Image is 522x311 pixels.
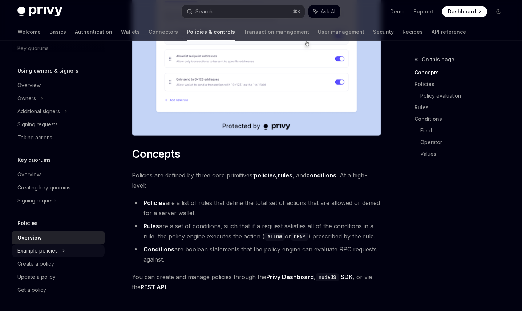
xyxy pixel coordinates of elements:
[132,198,381,218] li: are a list of rules that define the total set of actions that are allowed or denied for a server ...
[12,194,105,207] a: Signing requests
[132,221,381,241] li: are a set of conditions, such that if a request satisfies all of the conditions in a rule, the po...
[244,23,309,41] a: Transaction management
[195,7,216,16] div: Search...
[422,55,454,64] span: On this page
[414,67,510,78] a: Concepts
[12,231,105,244] a: Overview
[442,6,487,17] a: Dashboard
[278,172,292,179] strong: rules
[308,5,340,18] button: Ask AI
[293,9,300,15] span: ⌘ K
[17,81,41,90] div: Overview
[17,246,58,255] div: Example policies
[17,133,52,142] div: Taking actions
[17,23,41,41] a: Welcome
[49,23,66,41] a: Basics
[420,90,510,102] a: Policy evaluation
[17,233,42,242] div: Overview
[132,244,381,265] li: are boolean statements that the policy engine can evaluate RPC requests against.
[12,79,105,92] a: Overview
[266,273,314,281] a: Privy Dashboard
[432,23,466,41] a: API reference
[17,66,78,75] h5: Using owners & signers
[121,23,140,41] a: Wallets
[187,23,235,41] a: Policies & controls
[17,94,36,103] div: Owners
[321,8,335,15] span: Ask AI
[12,257,105,270] a: Create a policy
[143,246,174,253] strong: Conditions
[12,168,105,181] a: Overview
[12,270,105,283] a: Update a policy
[12,118,105,131] a: Signing requests
[132,147,180,160] span: Concepts
[420,136,510,148] a: Operator
[390,8,405,15] a: Demo
[341,273,353,281] a: SDK
[17,7,62,17] img: dark logo
[373,23,394,41] a: Security
[420,125,510,136] a: Field
[448,8,476,15] span: Dashboard
[149,23,178,41] a: Connectors
[318,23,364,41] a: User management
[17,196,58,205] div: Signing requests
[182,5,304,18] button: Search...⌘K
[132,272,381,292] span: You can create and manage policies through the , , or via the .
[12,131,105,144] a: Taking actions
[17,259,54,268] div: Create a policy
[17,183,70,192] div: Creating key quorums
[493,6,505,17] button: Toggle dark mode
[132,170,381,191] span: Policies are defined by three core primitives: , , and . At a high-level:
[17,219,38,228] h5: Policies
[17,286,46,294] div: Get a policy
[143,199,166,206] strong: Policies
[414,102,510,113] a: Rules
[414,78,510,90] a: Policies
[316,273,339,281] code: nodeJS
[264,233,285,241] code: ALLOW
[414,113,510,125] a: Conditions
[291,233,308,241] code: DENY
[254,172,276,179] strong: policies
[420,148,510,160] a: Values
[17,170,41,179] div: Overview
[17,120,58,129] div: Signing requests
[413,8,433,15] a: Support
[402,23,423,41] a: Recipes
[141,283,166,291] a: REST API
[17,156,51,164] h5: Key quorums
[12,283,105,296] a: Get a policy
[75,23,112,41] a: Authentication
[12,181,105,194] a: Creating key quorums
[17,273,56,281] div: Update a policy
[17,107,60,116] div: Additional signers
[306,172,336,179] strong: conditions
[143,222,159,230] strong: Rules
